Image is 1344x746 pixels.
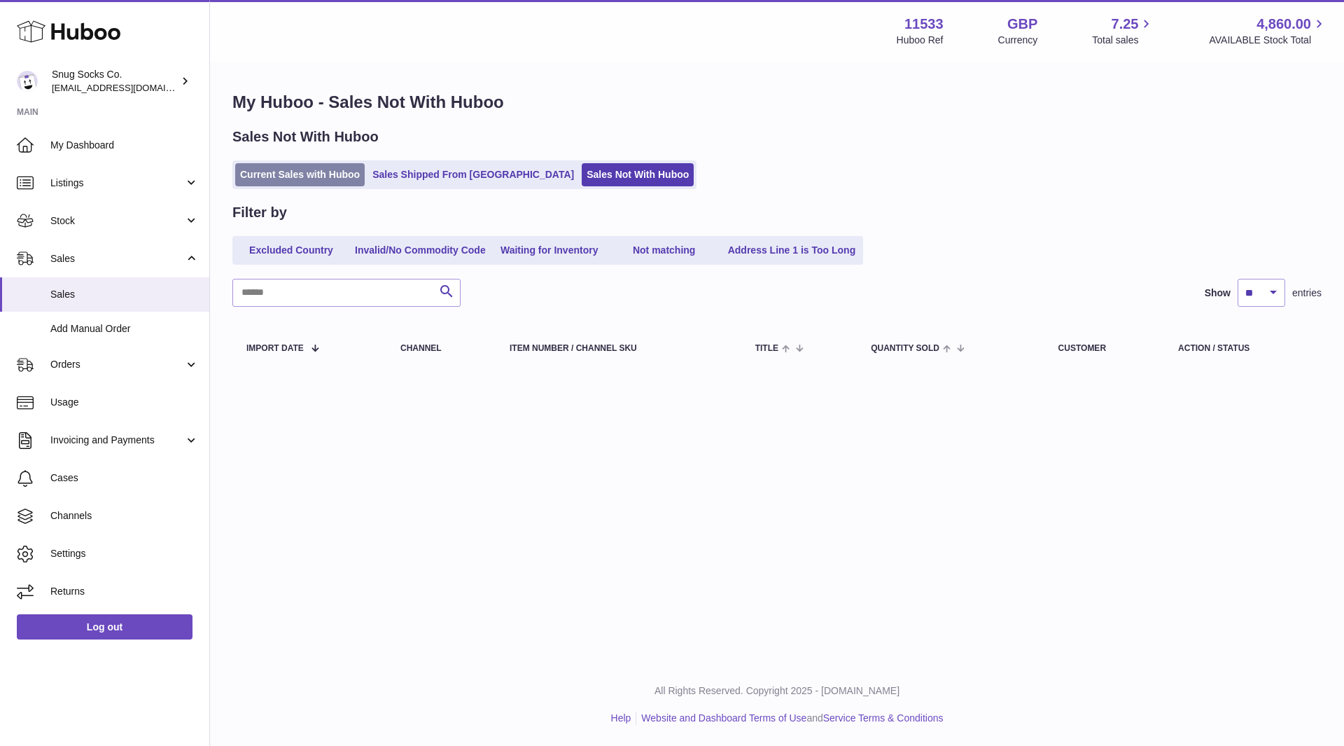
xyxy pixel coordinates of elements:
[510,344,727,353] div: Item Number / Channel SKU
[582,163,694,186] a: Sales Not With Huboo
[1058,344,1150,353] div: Customer
[50,288,199,301] span: Sales
[611,712,631,724] a: Help
[493,239,605,262] a: Waiting for Inventory
[641,712,806,724] a: Website and Dashboard Terms of Use
[235,239,347,262] a: Excluded Country
[50,214,184,228] span: Stock
[232,203,287,222] h2: Filter by
[52,82,206,93] span: [EMAIL_ADDRESS][DOMAIN_NAME]
[50,509,199,523] span: Channels
[50,177,184,190] span: Listings
[755,344,778,353] span: Title
[904,15,944,34] strong: 11533
[232,91,1322,113] h1: My Huboo - Sales Not With Huboo
[50,434,184,447] span: Invoicing and Payments
[1178,344,1308,353] div: Action / Status
[823,712,944,724] a: Service Terms & Conditions
[50,471,199,485] span: Cases
[608,239,720,262] a: Not matching
[1092,15,1154,47] a: 7.25 Total sales
[50,252,184,265] span: Sales
[50,358,184,371] span: Orders
[221,684,1333,698] p: All Rights Reserved. Copyright 2025 - [DOMAIN_NAME]
[235,163,365,186] a: Current Sales with Huboo
[723,239,861,262] a: Address Line 1 is Too Long
[1205,286,1231,300] label: Show
[871,344,939,353] span: Quantity Sold
[400,344,482,353] div: Channel
[636,712,943,725] li: and
[367,163,579,186] a: Sales Shipped From [GEOGRAPHIC_DATA]
[1209,15,1327,47] a: 4,860.00 AVAILABLE Stock Total
[52,68,178,95] div: Snug Socks Co.
[1209,34,1327,47] span: AVAILABLE Stock Total
[350,239,491,262] a: Invalid/No Commodity Code
[246,344,304,353] span: Import date
[17,614,192,640] a: Log out
[50,139,199,152] span: My Dashboard
[1007,15,1037,34] strong: GBP
[1292,286,1322,300] span: entries
[1112,15,1139,34] span: 7.25
[50,396,199,409] span: Usage
[50,547,199,560] span: Settings
[897,34,944,47] div: Huboo Ref
[17,71,38,92] img: info@snugsocks.co.uk
[50,322,199,336] span: Add Manual Order
[50,585,199,598] span: Returns
[998,34,1038,47] div: Currency
[232,127,379,146] h2: Sales Not With Huboo
[1256,15,1311,34] span: 4,860.00
[1092,34,1154,47] span: Total sales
